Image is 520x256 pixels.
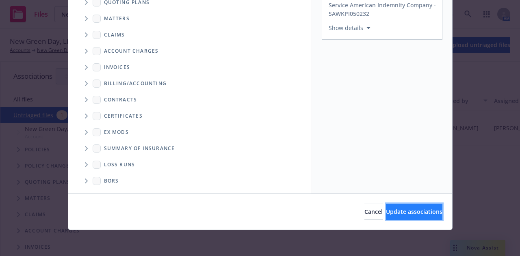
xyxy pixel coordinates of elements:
[329,1,437,18] div: Service American Indemnity Company - SAWKPI050232
[364,208,383,215] span: Cancel
[104,81,167,86] span: Billing/Accounting
[68,75,312,189] div: Folder Tree Example
[386,204,442,220] button: Update associations
[104,49,159,54] span: Account charges
[104,130,129,135] span: Ex Mods
[325,23,374,33] button: Show details
[104,65,130,70] span: Invoices
[104,146,175,151] span: Summary of insurance
[104,162,135,167] span: Loss Runs
[104,97,137,102] span: Contracts
[104,114,143,118] span: Certificates
[364,204,383,220] button: Cancel
[104,179,119,183] span: BORs
[104,16,130,21] span: Matters
[386,208,442,215] span: Update associations
[104,32,125,37] span: Claims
